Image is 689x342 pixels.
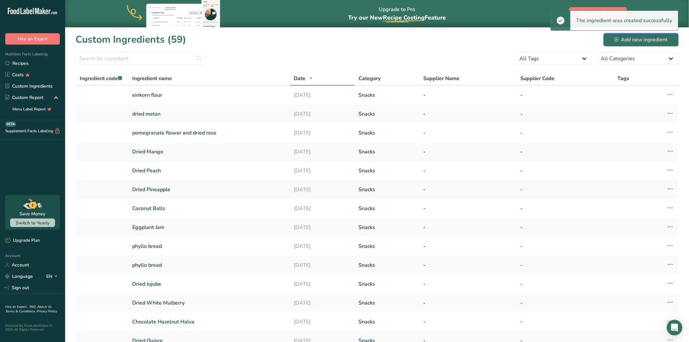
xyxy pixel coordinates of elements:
a: Dried White Mulberry [132,299,286,307]
a: Snacks [359,261,415,269]
span: Tags [617,75,629,82]
div: Save Money [20,210,46,217]
button: Upgrade to Pro [569,7,627,20]
a: - [423,129,513,137]
a: Snacks [359,148,415,156]
a: - [423,223,513,231]
a: - [520,299,610,307]
a: Snacks [359,280,415,288]
button: Switch to Yearly [10,219,55,227]
a: - [423,186,513,193]
a: - [423,242,513,250]
a: - [423,318,513,326]
span: Ingredient code [80,75,122,82]
a: - [520,223,610,231]
a: Dried Jujube [132,280,286,288]
a: [DATE] [294,186,351,193]
div: Open Intercom Messenger [667,320,682,335]
div: EN [46,273,60,280]
span: Recipe Costing [383,14,425,21]
input: Search for ingredient [76,52,206,65]
button: Add new ingredient [604,33,679,46]
div: Custom Report [5,94,43,101]
a: Snacks [359,110,415,118]
a: - [520,280,610,288]
a: einkorn flour [132,91,286,99]
span: Supplier Code [520,75,555,82]
a: [DATE] [294,129,351,137]
h1: Custom Ingredients (59) [76,32,186,47]
a: Snacks [359,167,415,175]
a: - [423,299,513,307]
button: Hire an Expert [5,33,60,45]
a: [DATE] [294,110,351,118]
a: - [423,167,513,175]
a: Snacks [359,318,415,326]
a: [DATE] [294,167,351,175]
a: Dried Peach [132,167,286,175]
span: Supplier Name [423,75,459,82]
a: [DATE] [294,280,351,288]
a: - [520,129,610,137]
a: - [520,186,610,193]
a: Snacks [359,205,415,212]
a: - [520,318,610,326]
a: - [423,280,513,288]
a: [DATE] [294,261,351,269]
a: Snacks [359,91,415,99]
a: pomegranate flower and dried rose [132,129,286,137]
span: Ingredient name [132,75,172,82]
a: Language [5,271,33,282]
div: Upgrade Plan [5,237,40,244]
span: Upgrade to Pro [580,10,616,18]
a: [DATE] [294,299,351,307]
a: phyllo bread [132,242,286,250]
a: - [423,261,513,269]
div: Upgrade to Pro [348,0,446,27]
a: Coconut Balls [132,205,286,212]
a: - [520,261,610,269]
a: [DATE] [294,91,351,99]
div: Add new ingredient [614,36,668,44]
a: Eggplant Jam [132,223,286,231]
a: - [520,167,610,175]
a: - [520,242,610,250]
div: The ingredient was created successfully [570,11,678,30]
a: dried melon [132,110,286,118]
a: [DATE] [294,242,351,250]
a: Chocolate Hazelnut Halva [132,318,286,326]
a: - [423,91,513,99]
a: - [423,148,513,156]
span: Date [294,75,306,82]
a: - [520,91,610,99]
a: [DATE] [294,205,351,212]
a: [DATE] [294,318,351,326]
a: Snacks [359,129,415,137]
a: Snacks [359,242,415,250]
a: Hire an Expert . [5,305,28,309]
a: About Us . [5,305,52,314]
a: - [520,110,610,118]
a: Snacks [359,223,415,231]
a: phyllo bread [132,261,286,269]
a: Snacks [359,299,415,307]
div: Powered By FoodLabelMaker © 2025 All Rights Reserved [5,324,60,332]
a: - [423,205,513,212]
a: Privacy Policy [37,309,57,314]
a: [DATE] [294,223,351,231]
span: Category [359,75,381,82]
span: Try our New Feature [348,14,446,21]
a: FAQ . [30,305,37,309]
a: Dried Pineapple [132,186,286,193]
a: - [520,205,610,212]
a: Snacks [359,186,415,193]
a: Terms & Conditions . [6,309,37,314]
a: - [423,110,513,118]
div: BETA [5,121,16,127]
a: - [520,148,610,156]
a: [DATE] [294,148,351,156]
span: Switch to Yearly [16,220,49,226]
a: Dried Mango [132,148,286,156]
